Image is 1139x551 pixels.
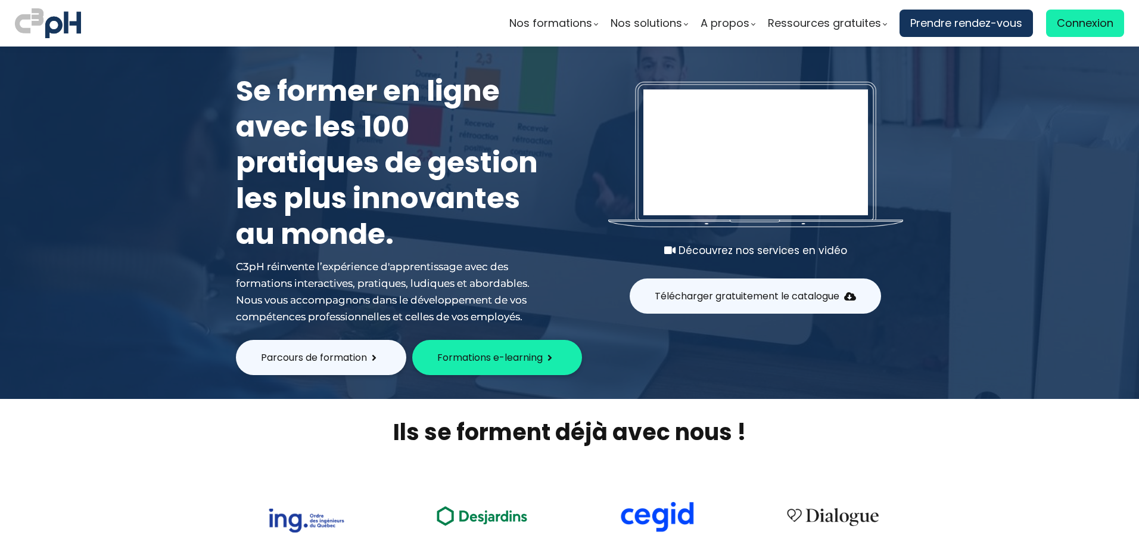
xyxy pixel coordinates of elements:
[236,340,406,375] button: Parcours de formation
[630,278,881,314] button: Télécharger gratuitement le catalogue
[268,509,344,533] img: 73f878ca33ad2a469052bbe3fa4fd140.png
[655,289,839,304] span: Télécharger gratuitement le catalogue
[910,14,1022,32] span: Prendre rendez-vous
[611,14,682,32] span: Nos solutions
[900,10,1033,37] a: Prendre rendez-vous
[619,502,695,533] img: cdf238afa6e766054af0b3fe9d0794df.png
[236,73,546,252] h1: Se former en ligne avec les 100 pratiques de gestion les plus innovantes au monde.
[768,14,881,32] span: Ressources gratuites
[15,6,81,41] img: logo C3PH
[428,499,536,532] img: ea49a208ccc4d6e7deb170dc1c457f3b.png
[608,242,903,259] div: Découvrez nos services en vidéo
[1046,10,1124,37] a: Connexion
[1057,14,1113,32] span: Connexion
[779,500,886,533] img: 4cbfeea6ce3138713587aabb8dcf64fe.png
[221,417,918,447] h2: Ils se forment déjà avec nous !
[437,350,543,365] span: Formations e-learning
[236,258,546,325] div: C3pH réinvente l’expérience d'apprentissage avec des formations interactives, pratiques, ludiques...
[701,14,749,32] span: A propos
[509,14,592,32] span: Nos formations
[261,350,367,365] span: Parcours de formation
[412,340,582,375] button: Formations e-learning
